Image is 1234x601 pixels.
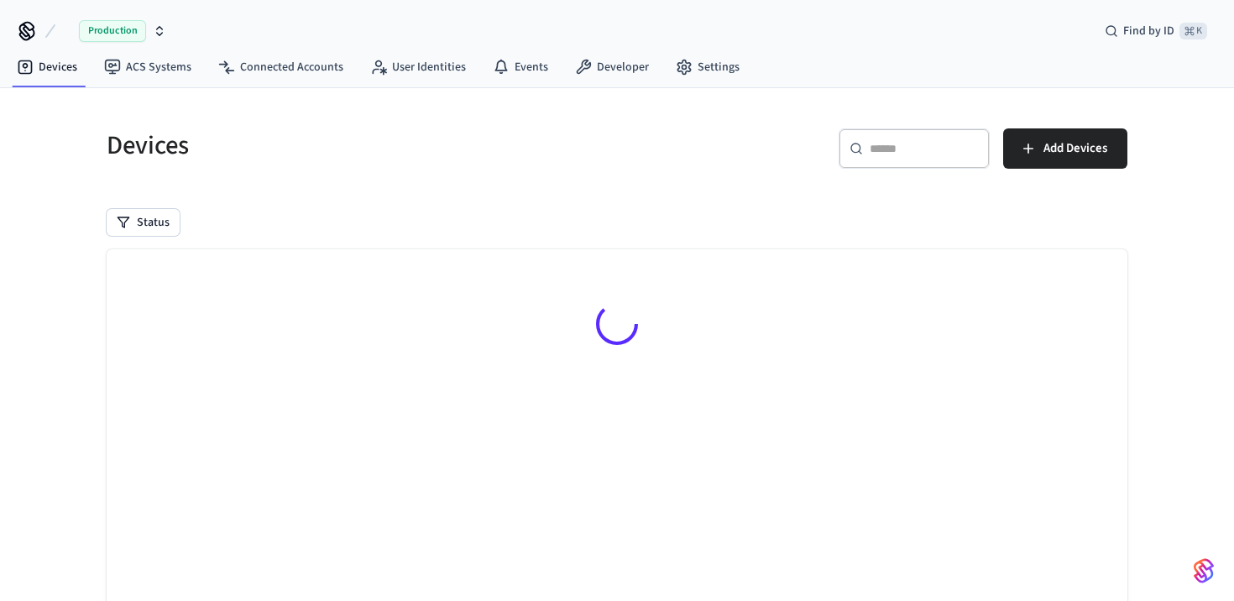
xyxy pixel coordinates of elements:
a: Events [479,52,562,82]
button: Status [107,209,180,236]
a: Devices [3,52,91,82]
span: ⌘ K [1179,23,1207,39]
button: Add Devices [1003,128,1127,169]
span: Find by ID [1123,23,1174,39]
div: Find by ID⌘ K [1091,16,1221,46]
img: SeamLogoGradient.69752ec5.svg [1194,557,1214,584]
a: ACS Systems [91,52,205,82]
a: Developer [562,52,662,82]
a: User Identities [357,52,479,82]
a: Connected Accounts [205,52,357,82]
span: Production [79,20,146,42]
span: Add Devices [1043,138,1107,159]
h5: Devices [107,128,607,163]
a: Settings [662,52,753,82]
